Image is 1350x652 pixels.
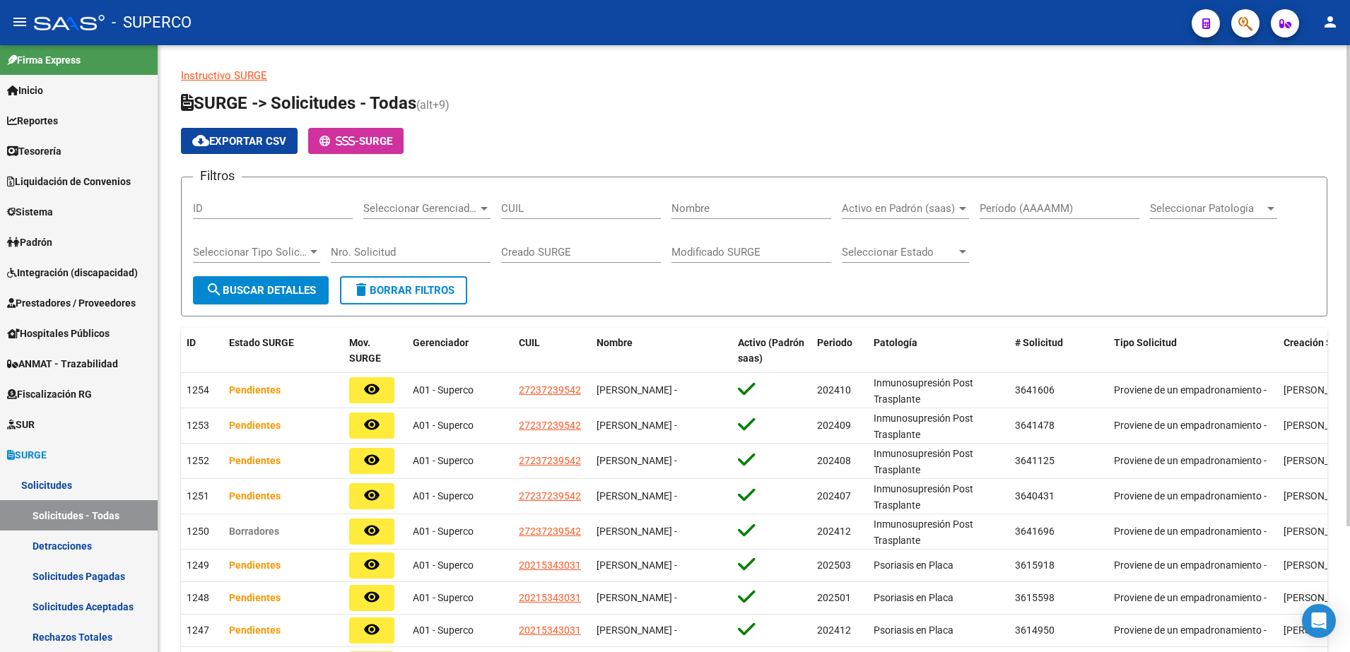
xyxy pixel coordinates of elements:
span: [PERSON_NAME] - [597,455,677,466]
span: [PERSON_NAME] - [597,526,677,537]
span: # Solicitud [1015,337,1063,348]
span: 27237239542 [519,490,581,502]
span: 3614950 [1015,624,1055,636]
span: 27237239542 [519,455,581,466]
span: Inmunosupresión Post Trasplante [874,448,973,475]
span: Inmunosupresión Post Trasplante [874,483,973,511]
span: 202412 [817,624,851,636]
span: 202407 [817,490,851,502]
mat-icon: remove_red_eye [363,588,380,605]
span: Sistema [7,204,53,220]
span: 1253 [187,420,209,431]
span: Inmunosupresión Post Trasplante [874,413,973,440]
datatable-header-cell: Periodo [811,328,868,374]
span: Activo en Padrón (saas) [842,202,956,215]
span: Proviene de un empadronamiento - [1114,624,1267,636]
mat-icon: remove_red_eye [363,522,380,539]
span: 3615598 [1015,592,1055,603]
button: Exportar CSV [181,128,298,154]
span: Seleccionar Patología [1150,202,1264,215]
span: 3641125 [1015,455,1055,466]
span: Proviene de un empadronamiento - [1114,420,1267,431]
span: Liquidación de Convenios [7,174,131,189]
span: 3640431 [1015,490,1055,502]
span: Proviene de un empadronamiento - [1114,592,1267,603]
span: Seleccionar Tipo Solicitud [193,246,307,259]
span: (alt+9) [416,98,450,112]
span: Proviene de un empadronamiento - [1114,490,1267,502]
mat-icon: person [1322,13,1339,30]
span: Proviene de un empadronamiento - [1114,559,1267,571]
span: 3641478 [1015,420,1055,431]
datatable-header-cell: Tipo Solicitud [1108,328,1278,374]
span: SUR [7,417,35,432]
span: 3641696 [1015,526,1055,537]
span: A01 - Superco [413,526,474,537]
span: Psoriasis en Placa [874,624,953,636]
span: Mov. SURGE [349,337,381,364]
span: 1248 [187,592,209,603]
mat-icon: remove_red_eye [363,621,380,638]
span: Patología [874,337,917,348]
span: Pendientes [229,592,281,603]
mat-icon: search [206,281,223,298]
span: 1252 [187,455,209,466]
span: Psoriasis en Placa [874,592,953,603]
datatable-header-cell: Gerenciador [407,328,513,374]
span: Seleccionar Estado [842,246,956,259]
span: [PERSON_NAME] - [597,420,677,431]
span: Pendientes [229,420,281,431]
mat-icon: remove_red_eye [363,451,380,468]
datatable-header-cell: CUIL [513,328,591,374]
span: 1251 [187,490,209,502]
span: A01 - Superco [413,490,474,502]
span: Inmunosupresión Post Trasplante [874,377,973,405]
span: [PERSON_NAME] - [597,624,677,636]
span: A01 - Superco [413,592,474,603]
span: 1254 [187,384,209,396]
span: Inmunosupresión Post Trasplante [874,518,973,546]
button: -SURGE [308,128,404,154]
span: - SUPERCO [112,7,192,38]
span: Psoriasis en Placa [874,559,953,571]
span: Prestadores / Proveedores [7,295,136,311]
datatable-header-cell: Patología [868,328,1009,374]
a: Instructivo SURGE [181,69,267,82]
span: [PERSON_NAME] - [597,384,677,396]
span: A01 - Superco [413,624,474,636]
span: Firma Express [7,52,81,68]
span: Hospitales Públicos [7,326,110,341]
span: Pendientes [229,384,281,396]
datatable-header-cell: ID [181,328,223,374]
span: CUIL [519,337,540,348]
span: Integración (discapacidad) [7,265,138,280]
span: Proviene de un empadronamiento - [1114,526,1267,537]
span: A01 - Superco [413,384,474,396]
span: Pendientes [229,624,281,636]
span: SURGE [7,447,47,463]
span: Proviene de un empadronamiento - [1114,384,1267,396]
span: Exportar CSV [192,135,286,148]
span: 20215343031 [519,559,581,571]
mat-icon: cloud_download [192,132,209,149]
span: 1250 [187,526,209,537]
span: ANMAT - Trazabilidad [7,356,118,372]
span: [PERSON_NAME] - [597,490,677,502]
span: 202410 [817,384,851,396]
span: A01 - Superco [413,559,474,571]
span: Gerenciador [413,337,469,348]
mat-icon: remove_red_eye [363,381,380,398]
span: Tesorería [7,143,61,159]
span: SURGE [359,135,392,148]
span: 202501 [817,592,851,603]
span: 202409 [817,420,851,431]
span: Periodo [817,337,852,348]
datatable-header-cell: Mov. SURGE [344,328,407,374]
datatable-header-cell: Estado SURGE [223,328,344,374]
span: 1247 [187,624,209,636]
span: 20215343031 [519,592,581,603]
span: [PERSON_NAME] - [597,559,677,571]
span: 202412 [817,526,851,537]
span: Borrar Filtros [353,284,454,297]
span: 27237239542 [519,526,581,537]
